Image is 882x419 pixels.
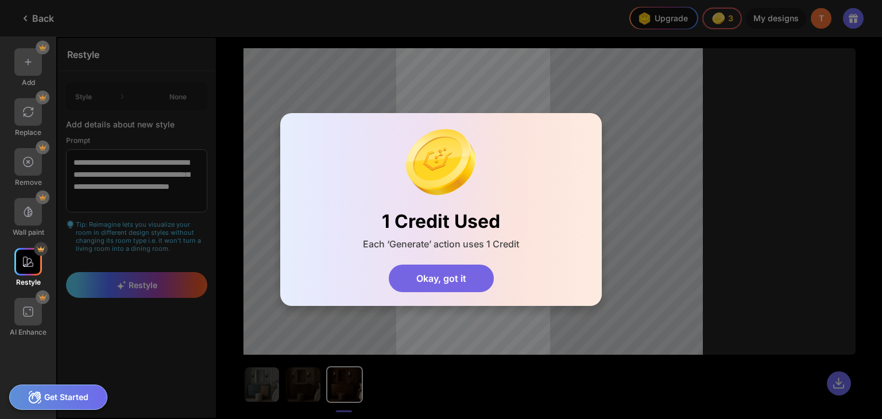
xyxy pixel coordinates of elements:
[15,178,42,187] div: Remove
[389,265,494,292] div: Okay, got it
[363,237,519,251] div: Each ‘Generate’ action uses 1 Credit
[16,278,41,286] div: Restyle
[382,210,500,232] div: 1 Credit Used
[22,78,35,87] div: Add
[13,228,44,236] div: Wall paint
[10,328,47,336] div: AI Enhance
[9,385,107,410] div: Get Started
[15,128,41,137] div: Replace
